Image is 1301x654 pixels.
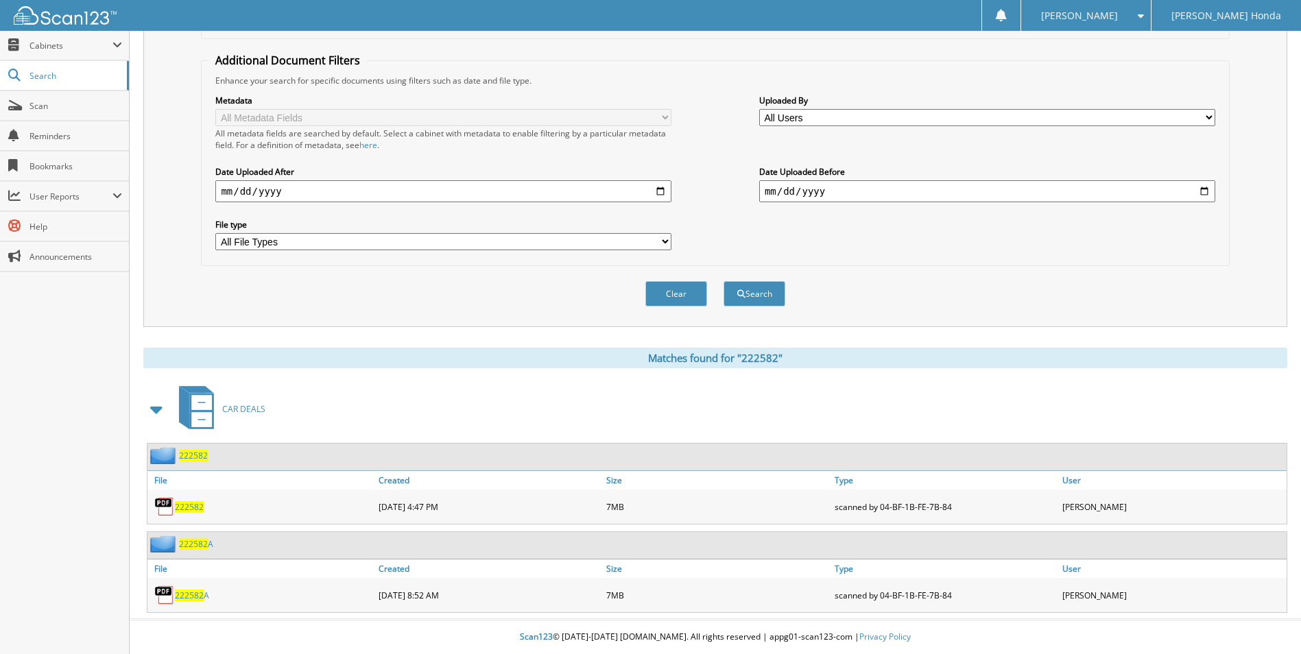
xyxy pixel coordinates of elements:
[208,53,367,68] legend: Additional Document Filters
[1059,493,1287,520] div: [PERSON_NAME]
[724,281,785,306] button: Search
[171,382,265,436] a: CAR DEALS
[150,535,179,553] img: folder2.png
[375,471,603,489] a: Created
[603,559,831,578] a: Size
[179,450,208,461] a: 222582
[1059,559,1287,578] a: User
[375,559,603,578] a: Created
[143,348,1287,368] div: Matches found for "222582"
[1059,581,1287,609] div: [PERSON_NAME]
[29,130,122,142] span: Reminders
[29,251,122,263] span: Announcements
[359,139,377,151] a: here
[175,590,209,601] a: 222582A
[29,70,120,82] span: Search
[520,631,553,642] span: Scan123
[215,95,671,106] label: Metadata
[603,581,831,609] div: 7MB
[130,620,1301,654] div: © [DATE]-[DATE] [DOMAIN_NAME]. All rights reserved | appg01-scan123-com |
[1232,588,1301,654] iframe: Chat Widget
[215,180,671,202] input: start
[154,585,175,605] img: PDF.png
[208,75,1221,86] div: Enhance your search for specific documents using filters such as date and file type.
[14,6,117,25] img: scan123-logo-white.svg
[603,493,831,520] div: 7MB
[29,100,122,112] span: Scan
[1059,471,1287,489] a: User
[759,95,1215,106] label: Uploaded By
[375,581,603,609] div: [DATE] 8:52 AM
[147,559,375,578] a: File
[1171,12,1281,20] span: [PERSON_NAME] Honda
[29,191,112,202] span: User Reports
[831,581,1059,609] div: scanned by 04-BF-1B-FE-7B-84
[215,166,671,178] label: Date Uploaded After
[175,501,204,513] a: 222582
[759,180,1215,202] input: end
[375,493,603,520] div: [DATE] 4:47 PM
[831,493,1059,520] div: scanned by 04-BF-1B-FE-7B-84
[179,538,208,550] span: 222582
[147,471,375,489] a: File
[645,281,707,306] button: Clear
[215,128,671,151] div: All metadata fields are searched by default. Select a cabinet with metadata to enable filtering b...
[759,166,1215,178] label: Date Uploaded Before
[179,538,213,550] a: 222582A
[150,447,179,464] img: folder2.png
[29,221,122,232] span: Help
[831,559,1059,578] a: Type
[154,496,175,517] img: PDF.png
[175,590,204,601] span: 222582
[29,160,122,172] span: Bookmarks
[859,631,911,642] a: Privacy Policy
[222,403,265,415] span: CAR DEALS
[215,219,671,230] label: File type
[831,471,1059,489] a: Type
[29,40,112,51] span: Cabinets
[603,471,831,489] a: Size
[1041,12,1118,20] span: [PERSON_NAME]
